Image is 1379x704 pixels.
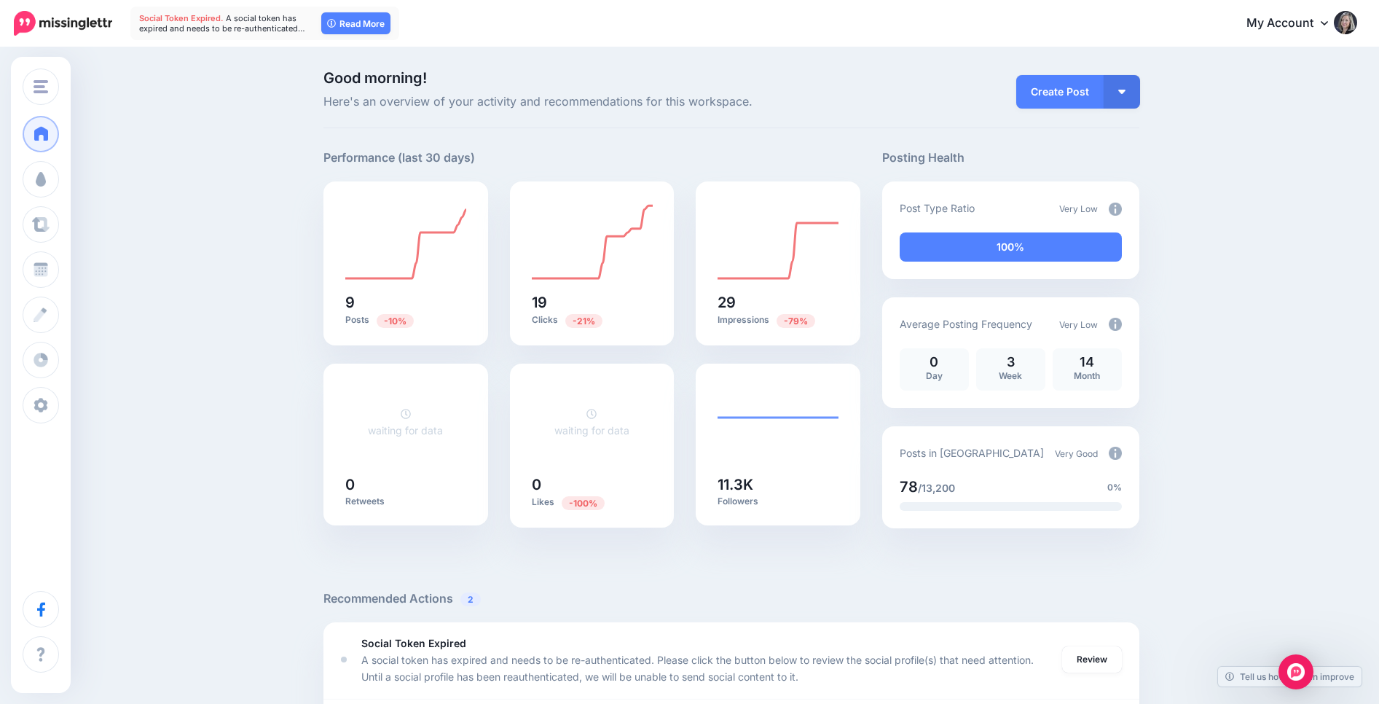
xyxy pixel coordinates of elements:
img: Missinglettr [14,11,112,36]
h5: 19 [532,295,653,310]
p: Impressions [718,313,838,327]
a: My Account [1232,6,1357,42]
p: 3 [983,356,1038,369]
p: 0 [907,356,962,369]
span: Month [1074,370,1100,381]
h5: 0 [532,477,653,492]
h5: 11.3K [718,477,838,492]
span: Very Low [1059,203,1098,214]
span: 78 [900,478,918,496]
p: Posts [345,313,466,327]
p: Likes [532,496,653,509]
a: Create Post [1016,75,1104,109]
span: Previous period: 2 [562,496,605,510]
p: 14 [1060,356,1115,369]
h5: Recommended Actions [323,590,1139,608]
b: Social Token Expired [361,637,466,649]
img: arrow-down-white.png [1118,90,1125,94]
span: Week [999,370,1022,381]
span: Social Token Expired. [139,13,224,23]
a: waiting for data [368,407,443,437]
h5: 0 [345,477,466,492]
span: Previous period: 24 [565,314,602,328]
span: Here's an overview of your activity and recommendations for this workspace. [323,93,860,112]
span: /13,200 [918,482,955,494]
img: menu.png [34,80,48,93]
span: 2 [460,592,481,606]
img: info-circle-grey.png [1109,203,1122,216]
p: Average Posting Frequency [900,316,1032,332]
div: 100% of your posts in the last 30 days have been from Drip Campaigns [900,232,1122,262]
span: Very Good [1055,448,1098,459]
img: info-circle-grey.png [1109,318,1122,331]
a: Review [1062,646,1122,673]
h5: Performance (last 30 days) [323,149,475,167]
div: <div class='status-dot small red margin-right'></div>Error [341,657,347,662]
span: Day [926,370,943,381]
p: Followers [718,496,838,507]
p: Retweets [345,496,466,507]
p: Post Type Ratio [900,200,975,216]
span: Previous period: 138 [777,314,815,328]
h5: 29 [718,295,838,310]
h5: Posting Health [882,149,1139,167]
span: 0% [1107,480,1122,495]
p: A social token has expired and needs to be re-authenticated. Please click the button below to rev... [361,652,1048,685]
img: info-circle-grey.png [1109,447,1122,460]
span: A social token has expired and needs to be re-authenticated… [139,13,305,34]
p: Clicks [532,313,653,327]
p: Posts in [GEOGRAPHIC_DATA] [900,445,1044,461]
div: Open Intercom Messenger [1278,654,1313,689]
h5: 9 [345,295,466,310]
span: Previous period: 10 [377,314,414,328]
span: Good morning! [323,69,427,87]
span: Very Low [1059,319,1098,330]
a: waiting for data [554,407,629,437]
a: Read More [321,12,390,34]
a: Tell us how we can improve [1218,667,1362,687]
